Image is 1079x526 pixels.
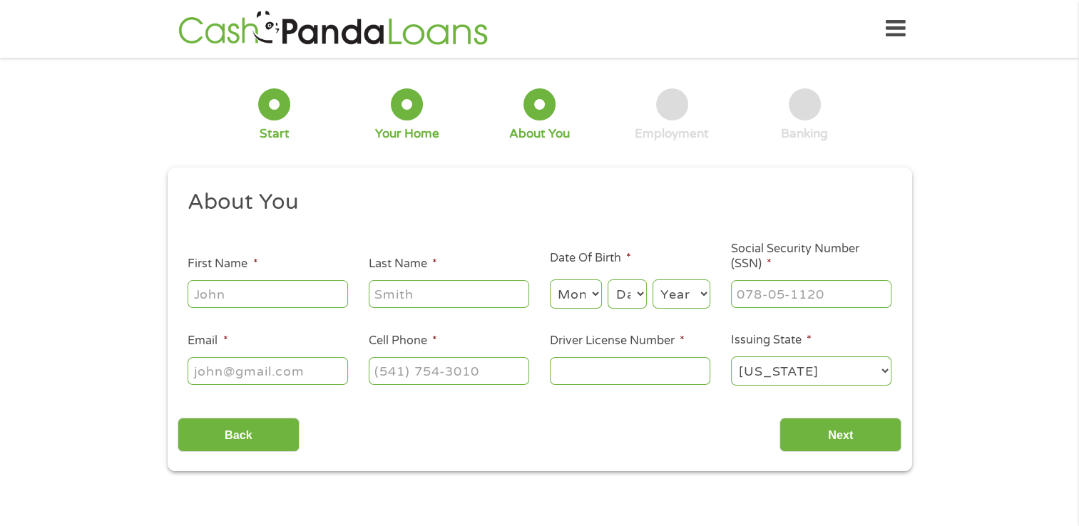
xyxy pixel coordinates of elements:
label: Cell Phone [369,334,437,349]
input: 078-05-1120 [731,280,891,307]
label: Driver License Number [550,334,685,349]
input: Next [779,418,901,453]
div: Banking [781,126,828,142]
label: Social Security Number (SSN) [731,242,891,272]
input: Back [178,418,300,453]
h2: About You [188,188,881,217]
input: john@gmail.com [188,357,348,384]
label: Last Name [369,257,437,272]
img: GetLoanNow Logo [174,9,492,49]
label: Issuing State [731,333,812,348]
div: About You [509,126,570,142]
input: John [188,280,348,307]
input: Smith [369,280,529,307]
input: (541) 754-3010 [369,357,529,384]
label: Date Of Birth [550,251,631,266]
label: First Name [188,257,257,272]
div: Start [260,126,290,142]
label: Email [188,334,227,349]
div: Employment [635,126,709,142]
div: Your Home [375,126,439,142]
